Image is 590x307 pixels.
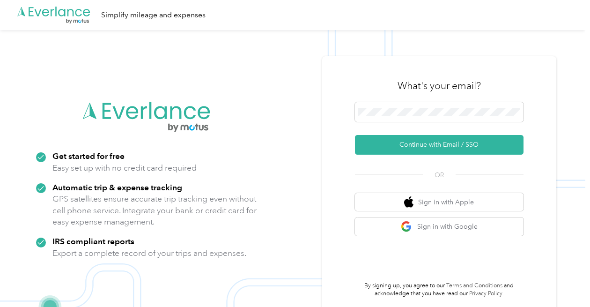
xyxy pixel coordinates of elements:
[52,193,257,228] p: GPS satellites ensure accurate trip tracking even without cell phone service. Integrate your bank...
[52,162,197,174] p: Easy set up with no credit card required
[355,282,524,298] p: By signing up, you agree to our and acknowledge that you have read our .
[101,9,206,21] div: Simplify mileage and expenses
[355,135,524,155] button: Continue with Email / SSO
[355,193,524,211] button: apple logoSign in with Apple
[423,170,456,180] span: OR
[52,236,134,246] strong: IRS compliant reports
[52,182,182,192] strong: Automatic trip & expense tracking
[52,247,246,259] p: Export a complete record of your trips and expenses.
[401,221,413,232] img: google logo
[446,282,502,289] a: Terms and Conditions
[398,79,481,92] h3: What's your email?
[404,196,413,208] img: apple logo
[52,151,125,161] strong: Get started for free
[469,290,502,297] a: Privacy Policy
[355,217,524,236] button: google logoSign in with Google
